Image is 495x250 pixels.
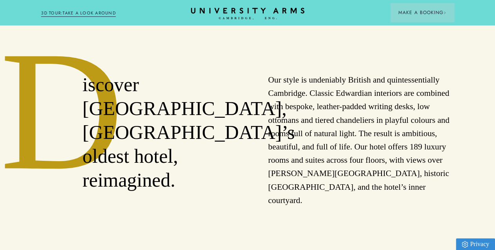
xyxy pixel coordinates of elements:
button: Make a BookingArrow icon [391,3,454,22]
p: Our style is undeniably British and quintessentially Cambridge. Classic Edwardian interiors are c... [268,73,454,207]
img: Arrow icon [443,11,446,14]
span: Make a Booking [398,9,446,16]
h2: iscover [GEOGRAPHIC_DATA], [GEOGRAPHIC_DATA]’s oldest hotel, reimagined. [83,73,227,192]
a: 3D TOUR:TAKE A LOOK AROUND [41,10,116,17]
a: Privacy [456,238,495,250]
a: Home [191,8,304,20]
img: Privacy [462,241,468,248]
